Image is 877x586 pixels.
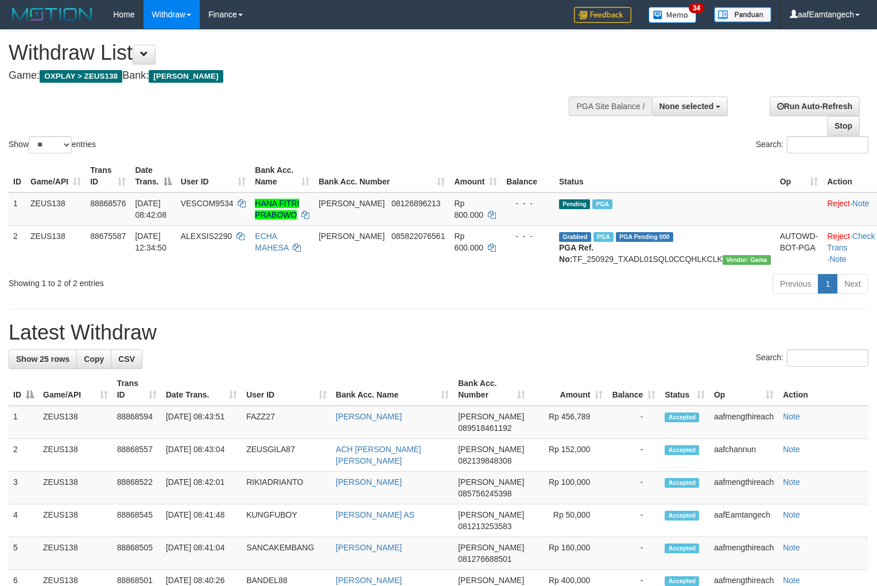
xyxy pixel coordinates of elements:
span: Rp 800.000 [454,199,483,219]
td: 5 [9,537,38,570]
td: 88868545 [112,504,161,537]
a: Note [852,199,870,208]
a: ACH [PERSON_NAME] [PERSON_NAME] [336,445,421,465]
a: Check Trans [827,232,875,252]
a: Show 25 rows [9,349,77,369]
span: [PERSON_NAME] [458,543,524,552]
td: ZEUS138 [38,406,112,439]
span: PGA Pending [616,232,673,242]
td: - [607,504,660,537]
td: 3 [9,472,38,504]
th: User ID: activate to sort column ascending [242,373,331,406]
a: Note [783,543,800,552]
img: MOTION_logo.png [9,6,96,23]
span: ALEXSIS2290 [181,232,232,241]
a: Next [837,274,868,294]
label: Search: [756,136,868,153]
div: - - - [506,198,550,209]
td: [DATE] 08:42:01 [161,472,242,504]
th: Date Trans.: activate to sort column descending [130,160,176,192]
b: PGA Ref. No: [559,243,593,264]
a: Previous [773,274,818,294]
a: Note [783,510,800,519]
td: 88868557 [112,439,161,472]
h4: Game: Bank: [9,70,573,82]
span: Copy 082139848308 to clipboard [458,456,511,465]
td: - [607,406,660,439]
span: Copy 089518461192 to clipboard [458,423,511,433]
span: Accepted [665,511,699,521]
span: 88868576 [90,199,126,208]
th: Game/API: activate to sort column ascending [26,160,86,192]
span: Copy 081213253583 to clipboard [458,522,511,531]
span: [PERSON_NAME] [319,232,385,241]
span: [PERSON_NAME] [458,510,524,519]
span: Copy [84,354,104,364]
th: ID [9,160,26,192]
td: AUTOWD-BOT-PGA [775,225,823,269]
span: Vendor URL: https://trx31.1velocity.biz [723,255,771,265]
a: Run Auto-Refresh [770,97,860,116]
span: None selected [659,102,714,111]
td: aafmengthireach [709,406,778,439]
th: Op: activate to sort column ascending [709,373,778,406]
th: Bank Acc. Name: activate to sort column ascending [331,373,453,406]
td: ZEUS138 [38,537,112,570]
th: Trans ID: activate to sort column ascending [112,373,161,406]
td: ZEUS138 [38,439,112,472]
img: panduan.png [714,7,771,22]
td: 88868505 [112,537,161,570]
span: Accepted [665,543,699,553]
a: Note [783,445,800,454]
span: [PERSON_NAME] [319,199,385,208]
div: Showing 1 to 2 of 2 entries [9,273,357,289]
span: Grabbed [559,232,591,242]
span: Rp 600.000 [454,232,483,252]
td: ZEUS138 [38,472,112,504]
a: Note [783,412,800,421]
td: Rp 160,000 [530,537,607,570]
div: - - - [506,230,550,242]
td: aafmengthireach [709,537,778,570]
img: Button%20Memo.svg [649,7,697,23]
span: [PERSON_NAME] [458,576,524,585]
th: Amount: activate to sort column ascending [449,160,502,192]
td: Rp 100,000 [530,472,607,504]
td: - [607,472,660,504]
input: Search: [787,349,868,367]
a: Copy [76,349,111,369]
td: RIKIADRIANTO [242,472,331,504]
td: ZEUS138 [26,225,86,269]
td: - [607,439,660,472]
td: 2 [9,225,26,269]
td: aafchannun [709,439,778,472]
span: 88675587 [90,232,126,241]
a: Reject [827,199,850,208]
div: PGA Site Balance / [569,97,651,116]
th: Bank Acc. Number: activate to sort column ascending [453,373,530,406]
span: Copy 081276688501 to clipboard [458,554,511,564]
h1: Latest Withdraw [9,321,868,344]
td: FAZZ27 [242,406,331,439]
select: Showentries [29,136,72,153]
a: [PERSON_NAME] [336,412,402,421]
input: Search: [787,136,868,153]
td: TF_250929_TXADL01SQL0CCQHLKCLK [554,225,775,269]
span: Copy 085822076561 to clipboard [391,232,445,241]
td: [DATE] 08:41:48 [161,504,242,537]
td: Rp 50,000 [530,504,607,537]
a: Reject [827,232,850,241]
th: ID: activate to sort column descending [9,373,38,406]
td: [DATE] 08:43:04 [161,439,242,472]
span: Marked by aafkaynarin [592,199,612,209]
td: 88868594 [112,406,161,439]
th: Bank Acc. Number: activate to sort column ascending [314,160,449,192]
span: Marked by aafpengsreynich [593,232,614,242]
span: Copy 08126896213 to clipboard [391,199,441,208]
span: [DATE] 12:34:50 [135,232,166,252]
td: - [607,537,660,570]
td: Rp 152,000 [530,439,607,472]
span: 34 [689,3,704,13]
th: Balance: activate to sort column ascending [607,373,660,406]
label: Show entries [9,136,96,153]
